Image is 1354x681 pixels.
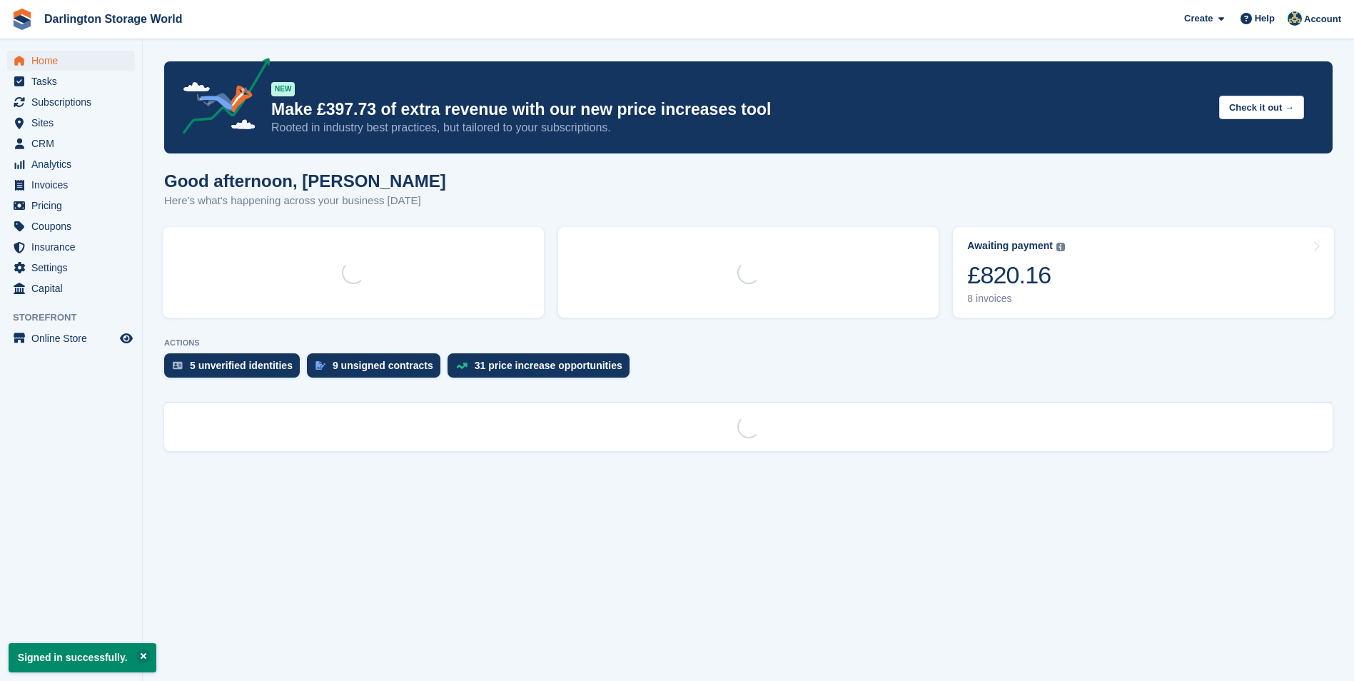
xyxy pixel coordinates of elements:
span: Pricing [31,196,117,216]
div: NEW [271,82,295,96]
a: 5 unverified identities [164,353,307,385]
span: Insurance [31,237,117,257]
a: menu [7,92,135,112]
span: Settings [31,258,117,278]
a: menu [7,258,135,278]
span: Online Store [31,328,117,348]
img: price-adjustments-announcement-icon-8257ccfd72463d97f412b2fc003d46551f7dbcb40ab6d574587a9cd5c0d94... [171,58,271,139]
span: Coupons [31,216,117,236]
div: 31 price increase opportunities [475,360,622,371]
a: menu [7,154,135,174]
div: 5 unverified identities [190,360,293,371]
a: Awaiting payment £820.16 8 invoices [953,227,1334,318]
div: 9 unsigned contracts [333,360,433,371]
p: ACTIONS [164,338,1333,348]
span: Help [1255,11,1275,26]
a: menu [7,216,135,236]
img: price_increase_opportunities-93ffe204e8149a01c8c9dc8f82e8f89637d9d84a8eef4429ea346261dce0b2c0.svg [456,363,468,369]
div: £820.16 [967,261,1065,290]
div: Awaiting payment [967,240,1053,252]
span: Tasks [31,71,117,91]
img: stora-icon-8386f47178a22dfd0bd8f6a31ec36ba5ce8667c1dd55bd0f319d3a0aa187defe.svg [11,9,33,30]
span: Invoices [31,175,117,195]
span: Create [1184,11,1213,26]
a: menu [7,196,135,216]
a: menu [7,237,135,257]
p: Make £397.73 of extra revenue with our new price increases tool [271,99,1208,120]
span: Home [31,51,117,71]
p: Rooted in industry best practices, but tailored to your subscriptions. [271,120,1208,136]
a: menu [7,328,135,348]
button: Check it out → [1219,96,1304,119]
a: Darlington Storage World [39,7,188,31]
img: verify_identity-adf6edd0f0f0b5bbfe63781bf79b02c33cf7c696d77639b501bdc392416b5a36.svg [173,361,183,370]
a: menu [7,278,135,298]
a: menu [7,113,135,133]
span: Sites [31,113,117,133]
span: CRM [31,133,117,153]
span: Storefront [13,311,142,325]
div: 8 invoices [967,293,1065,305]
img: contract_signature_icon-13c848040528278c33f63329250d36e43548de30e8caae1d1a13099fd9432cc5.svg [315,361,325,370]
h1: Good afternoon, [PERSON_NAME] [164,171,446,191]
span: Capital [31,278,117,298]
a: 9 unsigned contracts [307,353,448,385]
a: menu [7,133,135,153]
a: Preview store [118,330,135,347]
a: 31 price increase opportunities [448,353,637,385]
p: Signed in successfully. [9,643,156,672]
a: menu [7,51,135,71]
a: menu [7,71,135,91]
p: Here's what's happening across your business [DATE] [164,193,446,209]
span: Account [1304,12,1341,26]
img: icon-info-grey-7440780725fd019a000dd9b08b2336e03edf1995a4989e88bcd33f0948082b44.svg [1056,243,1065,251]
img: Jake Doyle [1288,11,1302,26]
a: menu [7,175,135,195]
span: Subscriptions [31,92,117,112]
span: Analytics [31,154,117,174]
